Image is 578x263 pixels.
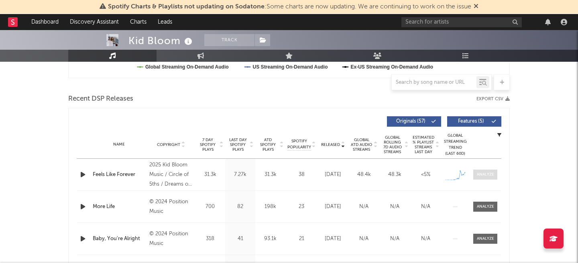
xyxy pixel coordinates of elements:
[108,4,471,10] span: : Some charts are now updating. We are continuing to work on the issue
[124,14,152,30] a: Charts
[401,17,522,27] input: Search for artists
[350,235,377,243] div: N/A
[197,203,223,211] div: 700
[350,171,377,179] div: 48.4k
[197,235,223,243] div: 318
[197,171,223,179] div: 31.3k
[452,119,489,124] span: Features ( 5 )
[412,203,439,211] div: N/A
[149,229,193,249] div: © 2024 Position Music
[381,171,408,179] div: 48.3k
[392,79,476,86] input: Search by song name or URL
[321,142,340,147] span: Released
[320,203,346,211] div: [DATE]
[227,203,253,211] div: 82
[476,97,510,101] button: Export CSV
[68,94,133,104] span: Recent DSP Releases
[149,160,193,189] div: 2025 Kid Bloom Music / Circle of 5ths / Dreams of [GEOGRAPHIC_DATA] E
[387,116,441,127] button: Originals(57)
[412,171,439,179] div: <5%
[381,235,408,243] div: N/A
[257,171,283,179] div: 31.3k
[93,171,145,179] a: Feels Like Forever
[149,197,193,216] div: © 2024 Position Music
[152,14,178,30] a: Leads
[157,142,180,147] span: Copyright
[412,135,434,154] span: Estimated % Playlist Streams Last Day
[257,203,283,211] div: 198k
[128,34,194,47] div: Kid Bloom
[447,116,501,127] button: Features(5)
[257,235,283,243] div: 93.1k
[350,203,377,211] div: N/A
[443,133,467,157] div: Global Streaming Trend (Last 60D)
[392,119,429,124] span: Originals ( 57 )
[204,34,254,46] button: Track
[381,203,408,211] div: N/A
[474,4,478,10] span: Dismiss
[320,235,346,243] div: [DATE]
[197,138,218,152] span: 7 Day Spotify Plays
[381,135,403,154] span: Global Rolling 7D Audio Streams
[287,138,311,150] span: Spotify Popularity
[64,14,124,30] a: Discovery Assistant
[26,14,64,30] a: Dashboard
[287,235,315,243] div: 21
[253,64,328,70] text: US Streaming On-Demand Audio
[350,138,372,152] span: Global ATD Audio Streams
[145,64,229,70] text: Global Streaming On-Demand Audio
[412,235,439,243] div: N/A
[93,203,145,211] a: More Life
[227,235,253,243] div: 41
[93,142,145,148] div: Name
[320,171,346,179] div: [DATE]
[257,138,279,152] span: ATD Spotify Plays
[227,138,248,152] span: Last Day Spotify Plays
[108,4,265,10] span: Spotify Charts & Playlists not updating on Sodatone
[351,64,433,70] text: Ex-US Streaming On-Demand Audio
[287,203,315,211] div: 23
[93,235,145,243] a: Baby, You're Alright
[227,171,253,179] div: 7.27k
[287,171,315,179] div: 38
